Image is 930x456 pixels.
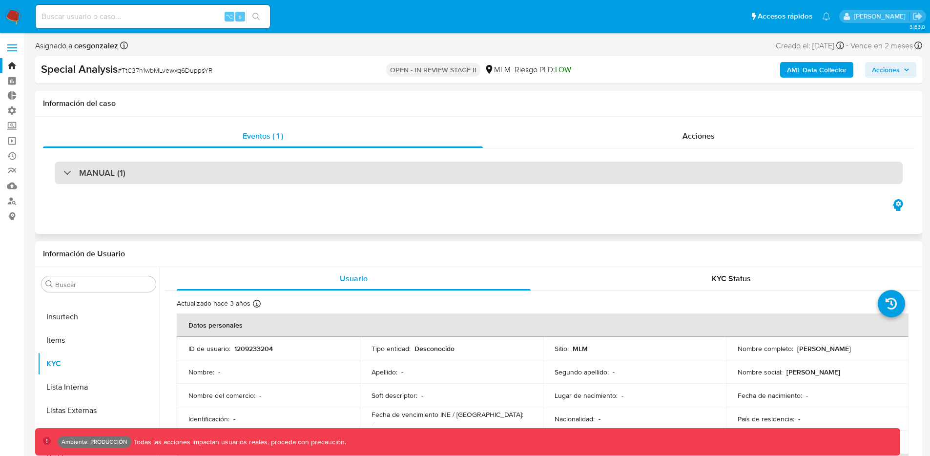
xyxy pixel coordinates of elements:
[414,344,455,353] p: Desconocido
[786,368,840,376] p: [PERSON_NAME]
[38,305,160,329] button: Insurtech
[613,368,615,376] p: -
[738,391,802,400] p: Fecha de nacimiento :
[259,391,261,400] p: -
[72,40,118,51] b: cesgonzalez
[780,62,853,78] button: AML Data Collector
[515,64,571,75] span: Riesgo PLD:
[38,375,160,399] button: Lista Interna
[846,39,848,52] span: -
[912,11,923,21] a: Salir
[822,12,830,21] a: Notificaciones
[177,313,909,337] th: Datos personales
[555,368,609,376] p: Segundo apellido :
[758,11,812,21] span: Accesos rápidos
[62,440,127,444] p: Ambiente: PRODUCCIÓN
[43,249,125,259] h1: Información de Usuario
[188,368,214,376] p: Nombre :
[401,368,403,376] p: -
[38,329,160,352] button: Items
[38,422,160,446] button: Marcas AML
[555,344,569,353] p: Sitio :
[177,299,250,308] p: Actualizado hace 3 años
[738,368,783,376] p: Nombre social :
[787,62,847,78] b: AML Data Collector
[872,62,900,78] span: Acciones
[865,62,916,78] button: Acciones
[246,10,266,23] button: search-icon
[421,391,423,400] p: -
[738,415,794,423] p: País de residencia :
[239,12,242,21] span: s
[386,63,480,77] p: OPEN - IN REVIEW STAGE II
[806,391,808,400] p: -
[43,99,914,108] h1: Información del caso
[854,12,909,21] p: elkin.mantilla@mercadolibre.com.co
[340,273,368,284] span: Usuario
[38,352,160,375] button: KYC
[218,368,220,376] p: -
[131,437,346,447] p: Todas las acciones impactan usuarios reales, proceda con precaución.
[555,415,595,423] p: Nacionalidad :
[55,280,152,289] input: Buscar
[118,65,212,75] span: # TtC37h1wbMLvewxq6DuppsYR
[555,64,571,75] span: LOW
[233,415,235,423] p: -
[41,61,118,77] b: Special Analysis
[682,130,715,142] span: Acciones
[226,12,233,21] span: ⌥
[45,280,53,288] button: Buscar
[234,344,273,353] p: 1209233204
[621,391,623,400] p: -
[738,344,793,353] p: Nombre completo :
[850,41,913,51] span: Vence en 2 meses
[798,415,800,423] p: -
[38,399,160,422] button: Listas Externas
[484,64,511,75] div: MLM
[372,410,523,419] p: Fecha de vencimiento INE / [GEOGRAPHIC_DATA] :
[188,344,230,353] p: ID de usuario :
[372,368,397,376] p: Apellido :
[243,130,283,142] span: Eventos ( 1 )
[573,344,588,353] p: MLM
[55,162,903,184] div: MANUAL (1)
[372,391,417,400] p: Soft descriptor :
[776,39,844,52] div: Creado el: [DATE]
[36,10,270,23] input: Buscar usuario o caso...
[599,415,600,423] p: -
[372,344,411,353] p: Tipo entidad :
[188,391,255,400] p: Nombre del comercio :
[555,391,618,400] p: Lugar de nacimiento :
[712,273,751,284] span: KYC Status
[372,419,373,428] p: -
[79,167,125,178] h3: MANUAL (1)
[188,415,229,423] p: Identificación :
[797,344,851,353] p: [PERSON_NAME]
[35,41,118,51] span: Asignado a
